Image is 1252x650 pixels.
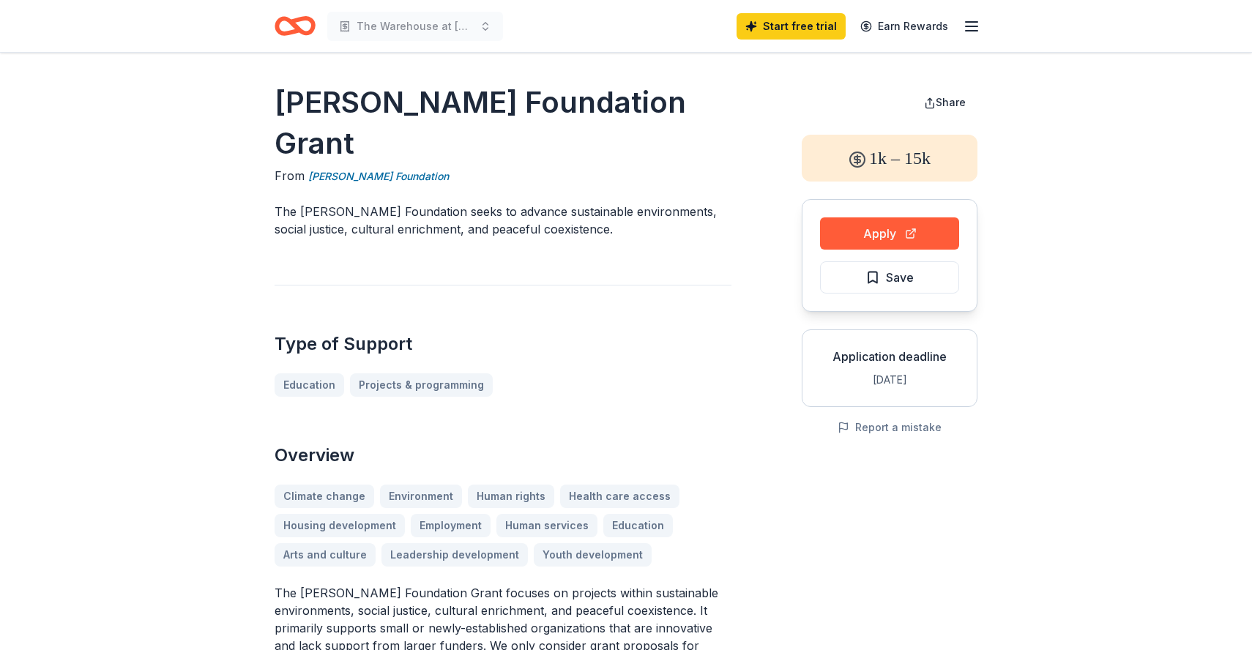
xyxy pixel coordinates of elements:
[820,217,959,250] button: Apply
[275,9,316,43] a: Home
[936,96,966,108] span: Share
[820,261,959,294] button: Save
[275,203,731,238] p: The [PERSON_NAME] Foundation seeks to advance sustainable environments, social justice, cultural ...
[802,135,977,182] div: 1k – 15k
[350,373,493,397] a: Projects & programming
[327,12,503,41] button: The Warehouse at [GEOGRAPHIC_DATA]
[852,13,957,40] a: Earn Rewards
[886,268,914,287] span: Save
[275,167,731,185] div: From
[275,373,344,397] a: Education
[275,82,731,164] h1: [PERSON_NAME] Foundation Grant
[912,88,977,117] button: Share
[814,371,965,389] div: [DATE]
[357,18,474,35] span: The Warehouse at [GEOGRAPHIC_DATA]
[275,332,731,356] h2: Type of Support
[737,13,846,40] a: Start free trial
[308,168,449,185] a: [PERSON_NAME] Foundation
[814,348,965,365] div: Application deadline
[275,444,731,467] h2: Overview
[838,419,942,436] button: Report a mistake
